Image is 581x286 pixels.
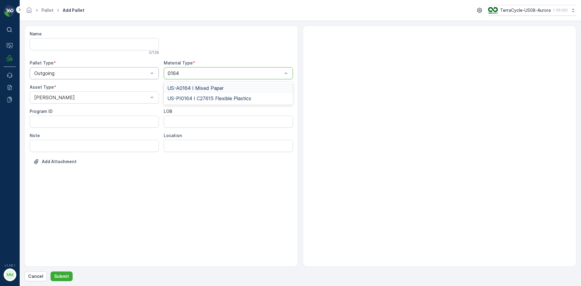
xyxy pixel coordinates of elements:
button: Submit [51,271,73,281]
div: MM [5,270,15,280]
button: Upload File [30,157,80,166]
p: 0 / 128 [149,50,159,55]
span: US-PI0319 I C27665 PPE [26,149,77,154]
button: TerraCycle-US08-Aurora(-05:00) [488,5,576,16]
label: Note [30,133,40,138]
span: Material : [5,149,26,154]
span: Add Pallet [61,7,86,13]
label: Program ID [30,109,53,114]
p: Submit [54,273,69,279]
span: Net Weight : [5,119,32,124]
span: Asset Type : [5,139,32,144]
span: v 1.48.1 [4,264,16,267]
span: Total Weight : [5,109,35,114]
a: Homepage [26,9,32,14]
label: Pallet Type [30,60,54,65]
p: Add Attachment [42,159,77,165]
p: ( -05:00 ) [553,8,568,13]
span: - [34,129,36,134]
span: FD Pallet [32,139,51,144]
span: - [32,119,34,124]
span: Tare Weight : [5,129,34,134]
label: LOB [164,109,172,114]
label: Material Type [164,60,193,65]
span: US-A0164 I Mixed Paper [167,85,224,91]
p: Cancel [28,273,43,279]
button: Cancel [25,271,47,281]
p: TerraCycle-US08-Aurora [500,7,551,13]
a: Pallet [41,8,54,13]
img: image_ci7OI47.png [488,7,498,14]
span: Name : [5,99,20,104]
button: MM [4,268,16,281]
img: logo [4,5,16,17]
p: FD, SC7332, [DATE], #1 [262,5,317,12]
label: Location [164,133,182,138]
span: FD, SC7332, [DATE], #1 [20,99,68,104]
label: Asset Type [30,84,54,90]
span: - [35,109,38,114]
span: US-PI0164 I C27615 Flexible Plastics [167,96,251,101]
label: Name [30,31,42,36]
